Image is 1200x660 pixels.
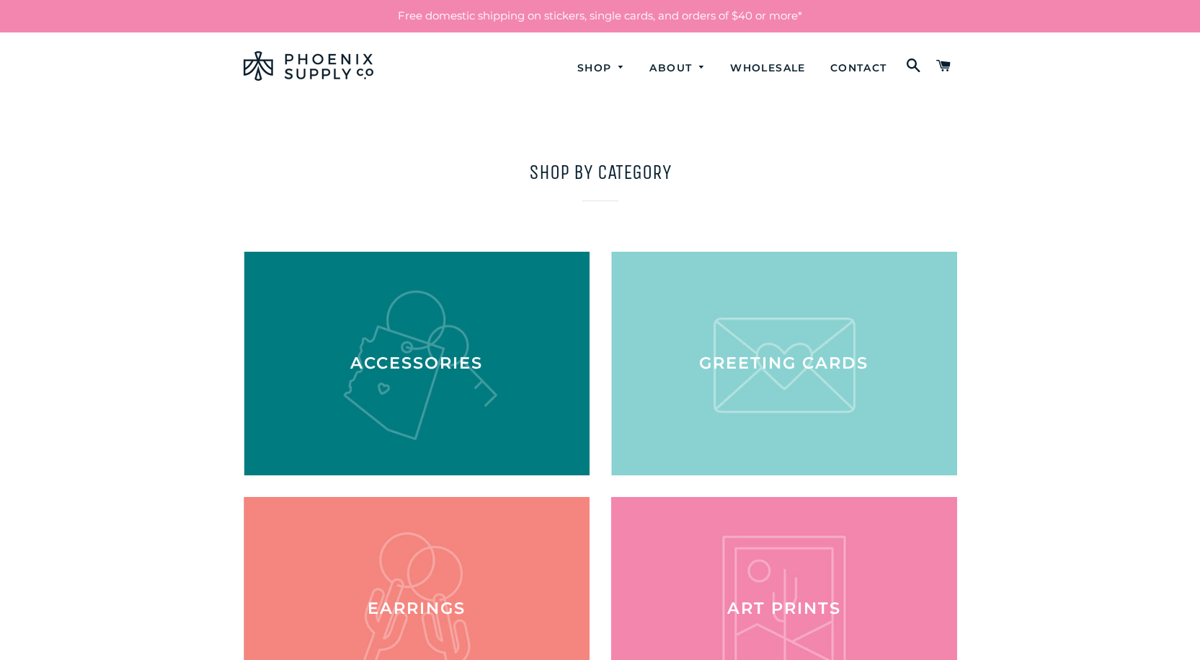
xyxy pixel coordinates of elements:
h1: Shop by category [244,158,957,186]
a: Greeting Cards [611,252,957,475]
a: Accessories [244,252,590,475]
a: About [639,49,716,87]
img: Phoenix Supply Co. [244,51,373,81]
a: Wholesale [719,49,817,87]
a: Contact [819,49,898,87]
a: Shop [566,49,636,87]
